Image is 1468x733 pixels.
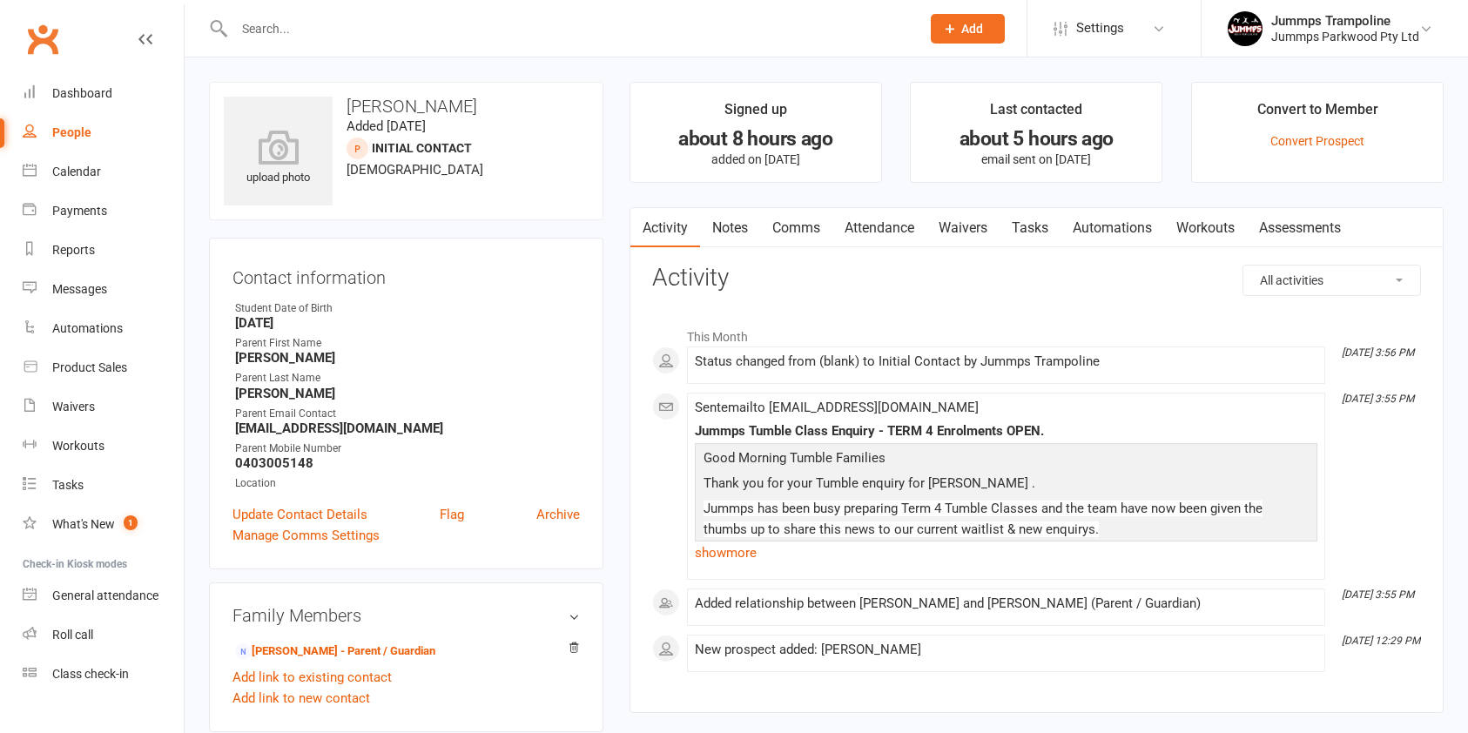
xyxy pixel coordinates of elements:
[232,688,370,709] a: Add link to new contact
[124,515,138,530] span: 1
[23,113,184,152] a: People
[832,208,926,248] a: Attendance
[931,14,1005,44] button: Add
[52,628,93,642] div: Roll call
[926,130,1146,148] div: about 5 hours ago
[232,667,392,688] a: Add link to existing contact
[23,152,184,192] a: Calendar
[695,400,979,415] span: Sent email to [EMAIL_ADDRESS][DOMAIN_NAME]
[630,208,700,248] a: Activity
[52,400,95,414] div: Waivers
[235,440,580,457] div: Parent Mobile Number
[21,17,64,61] a: Clubworx
[1257,98,1378,130] div: Convert to Member
[990,98,1082,130] div: Last contacted
[52,125,91,139] div: People
[232,504,367,525] a: Update Contact Details
[926,152,1146,166] p: email sent on [DATE]
[23,309,184,348] a: Automations
[704,501,1263,537] span: Jummps has been busy preparing Term 4 Tumble Classes and the team have now been given the thumbs ...
[1228,11,1263,46] img: thumb_image1698795904.png
[52,321,123,335] div: Automations
[235,350,580,366] strong: [PERSON_NAME]
[961,22,983,36] span: Add
[23,231,184,270] a: Reports
[52,439,104,453] div: Workouts
[235,300,580,317] div: Student Date of Birth
[235,315,580,331] strong: [DATE]
[699,447,1313,473] p: Good Morning Tumble Families
[695,596,1317,611] div: Added relationship between [PERSON_NAME] and [PERSON_NAME] (Parent / Guardian)
[646,152,865,166] p: added on [DATE]
[1164,208,1247,248] a: Workouts
[1342,588,1414,601] i: [DATE] 3:55 PM
[235,420,580,436] strong: [EMAIL_ADDRESS][DOMAIN_NAME]
[235,386,580,401] strong: [PERSON_NAME]
[23,74,184,113] a: Dashboard
[235,475,580,492] div: Location
[23,387,184,427] a: Waivers
[229,17,908,41] input: Search...
[695,354,1317,369] div: Status changed from (blank) to Initial Contact by Jummps Trampoline
[52,165,101,178] div: Calendar
[1342,346,1414,359] i: [DATE] 3:56 PM
[52,667,129,681] div: Class check-in
[724,98,787,130] div: Signed up
[52,517,115,531] div: What's New
[52,360,127,374] div: Product Sales
[1271,13,1419,29] div: Jummps Trampoline
[235,406,580,422] div: Parent Email Contact
[1342,635,1420,647] i: [DATE] 12:29 PM
[52,282,107,296] div: Messages
[700,208,760,248] a: Notes
[23,427,184,466] a: Workouts
[760,208,832,248] a: Comms
[695,541,1317,565] a: show more
[347,118,426,134] time: Added [DATE]
[695,424,1317,439] div: Jummps Tumble Class Enquiry - TERM 4 Enrolments OPEN.
[52,478,84,492] div: Tasks
[1061,208,1164,248] a: Automations
[232,261,580,287] h3: Contact information
[536,504,580,525] a: Archive
[1342,393,1414,405] i: [DATE] 3:55 PM
[52,588,158,602] div: General attendance
[699,473,1313,498] p: Thank you for your Tumble enquiry for [PERSON_NAME] .
[1076,9,1124,48] span: Settings
[372,141,472,155] span: Initial Contact
[23,655,184,694] a: Class kiosk mode
[23,576,184,615] a: General attendance kiosk mode
[52,243,95,257] div: Reports
[1270,134,1364,148] a: Convert Prospect
[232,525,380,546] a: Manage Comms Settings
[646,130,865,148] div: about 8 hours ago
[23,466,184,505] a: Tasks
[652,265,1421,292] h3: Activity
[224,130,333,187] div: upload photo
[1247,208,1353,248] a: Assessments
[52,86,112,100] div: Dashboard
[52,204,107,218] div: Payments
[235,455,580,471] strong: 0403005148
[235,642,435,661] a: [PERSON_NAME] - Parent / Guardian
[23,192,184,231] a: Payments
[1000,208,1061,248] a: Tasks
[652,319,1421,346] li: This Month
[23,505,184,544] a: What's New1
[926,208,1000,248] a: Waivers
[235,335,580,352] div: Parent First Name
[23,348,184,387] a: Product Sales
[224,97,589,116] h3: [PERSON_NAME]
[1271,29,1419,44] div: Jummps Parkwood Pty Ltd
[23,615,184,655] a: Roll call
[695,642,1317,657] div: New prospect added: [PERSON_NAME]
[440,504,464,525] a: Flag
[235,370,580,387] div: Parent Last Name
[232,606,580,625] h3: Family Members
[347,162,483,178] span: [DEMOGRAPHIC_DATA]
[23,270,184,309] a: Messages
